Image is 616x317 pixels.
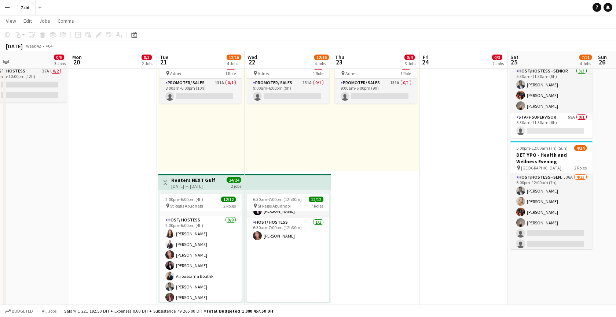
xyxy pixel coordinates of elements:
a: Edit [21,16,35,26]
a: Comms [55,16,77,26]
button: Budgeted [4,307,34,315]
a: View [3,16,19,26]
div: +04 [45,43,52,49]
span: Edit [23,18,32,24]
a: Jobs [36,16,53,26]
button: Zaid [15,0,36,15]
span: Total Budgeted 1 300 457.50 DH [206,308,273,314]
span: Jobs [39,18,50,24]
span: Budgeted [12,309,33,314]
span: Week 42 [24,43,43,49]
span: Comms [58,18,74,24]
div: [DATE] [6,42,23,50]
div: Salary 1 221 192.50 DH + Expenses 0.00 DH + Subsistence 79 265.00 DH = [64,308,273,314]
span: All jobs [40,308,58,314]
span: View [6,18,16,24]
